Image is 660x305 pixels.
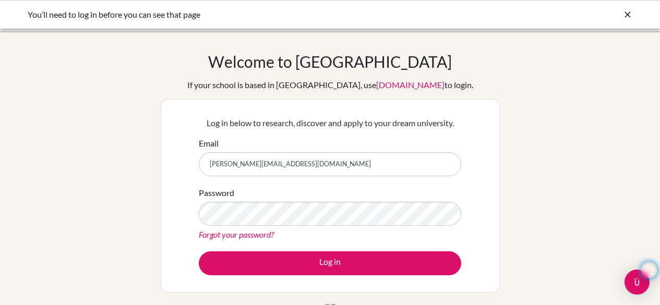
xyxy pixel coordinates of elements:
p: Log in below to research, discover and apply to your dream university. [199,117,461,129]
label: Email [199,137,219,150]
div: You’ll need to log in before you can see that page [28,8,476,21]
div: If your school is based in [GEOGRAPHIC_DATA], use to login. [187,79,473,91]
button: Log in [199,251,461,275]
a: [DOMAIN_NAME] [376,80,445,90]
label: Password [199,187,234,199]
a: Forgot your password? [199,229,274,239]
h1: Welcome to [GEOGRAPHIC_DATA] [208,52,452,71]
div: Open Intercom Messenger [625,270,650,295]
